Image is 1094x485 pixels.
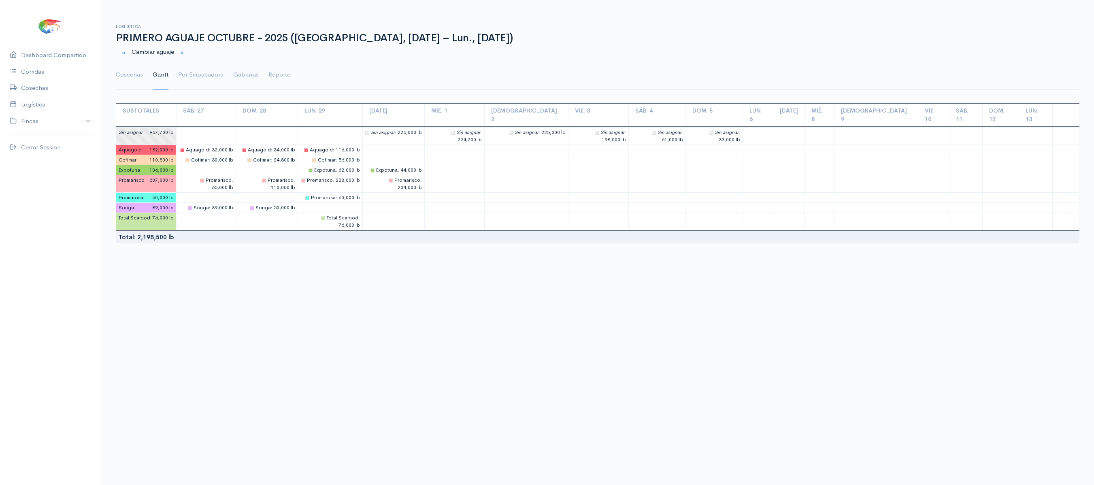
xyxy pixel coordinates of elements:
[152,204,174,211] span: 89,000 lb
[298,103,362,126] td: Lun. 29
[600,129,624,136] span: Sin asignar
[309,167,360,173] span: : 62,000 lb
[188,204,233,211] span: : 39,000 lb
[248,147,271,153] span: Aquagold
[153,60,168,89] a: Gantt
[568,103,628,126] td: Vie. 3
[116,32,1079,44] h1: PRIMERO AGUAJE OCTUBRE - 2025 ([GEOGRAPHIC_DATA], [DATE] – Lun., [DATE])
[983,103,1019,126] td: Dom. 12
[515,129,538,136] span: Sin asignar
[743,103,773,126] td: Lun. 6
[119,214,150,221] span: Total Seafood
[200,177,233,191] span: : 65,000 lb
[119,204,134,211] span: Songa
[425,103,485,126] td: Mié. 1
[149,129,174,136] span: 967,700 lb
[451,129,482,143] span: : 224,700 lb
[949,103,983,126] td: Sáb. 11
[152,194,174,201] span: 60,000 lb
[389,177,422,191] span: : 204,000 lb
[312,157,360,163] span: : 56,000 lb
[178,60,223,89] a: Por Empacadora
[116,24,1079,29] h6: Logistica
[152,214,174,221] span: 76,000 lb
[314,167,336,173] span: Expotuna
[370,167,422,173] span: : 44,000 lb
[185,157,233,163] span: : 30,000 lb
[116,103,177,126] td: Subtotales
[262,177,295,191] span: : 110,000 lb
[1019,103,1053,126] td: Lun. 13
[773,103,805,126] td: [DATE]
[715,129,739,136] span: Sin asignar
[307,177,333,183] span: Promarisco
[371,129,395,136] span: Sin asignar
[394,177,420,183] span: Promarisco
[255,204,271,211] span: Songa
[318,157,336,163] span: Cofimar
[485,103,568,126] td: [DEMOGRAPHIC_DATA] 2
[327,215,358,221] span: Total Seafood
[119,129,143,136] span: Sin asignar
[186,147,209,153] span: Aquagold
[116,231,177,243] td: Total: 2,198,500 lb
[191,157,209,163] span: Cofimar
[628,103,685,126] td: Sáb. 4
[149,177,174,184] span: 607,000 lb
[253,157,271,163] span: Cofimar
[456,129,480,136] span: Sin asignar
[119,166,140,174] span: Expotuna
[116,60,143,89] a: Cosechas
[149,166,174,174] span: 106,000 lb
[834,103,918,126] td: [DEMOGRAPHIC_DATA] 9
[658,129,681,136] span: Sin asignar
[311,194,336,201] span: Promarosa
[652,129,683,143] span: : 61,000 lb
[365,129,422,136] span: : 226,000 lb
[247,157,295,163] span: : 24,800 lb
[206,177,232,183] span: Promarisco
[119,177,145,184] span: Promarisco
[304,147,360,153] span: : 116,000 lb
[149,156,174,164] span: 110,800 lb
[301,177,360,183] span: : 228,000 lb
[119,146,142,153] span: Aquagold
[119,156,136,164] span: Cofimar
[194,204,209,211] span: Songa
[918,103,949,126] td: Vie. 10
[242,147,295,153] span: : 34,000 lb
[111,44,1084,61] div: Cambiar aguaje
[236,103,298,126] td: Dom. 28
[149,146,174,153] span: 182,000 lb
[595,129,626,143] span: : 198,000 lb
[310,147,333,153] span: Aquagold
[180,147,233,153] span: : 32,000 lb
[305,194,360,201] span: : 60,000 lb
[250,204,295,211] span: : 50,000 lb
[709,129,740,143] span: : 33,000 lb
[321,215,360,228] span: : 76,000 lb
[362,103,424,126] td: [DATE]
[177,103,236,126] td: Sáb. 27
[268,177,294,183] span: Promarisco
[685,103,743,126] td: Dom. 5
[268,60,290,89] a: Reporte
[233,60,259,89] a: Gabarras
[805,103,834,126] td: Mié. 8
[509,129,566,136] span: : 225,000 lb
[376,167,398,173] span: Expotuna
[119,194,143,201] span: Promarosa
